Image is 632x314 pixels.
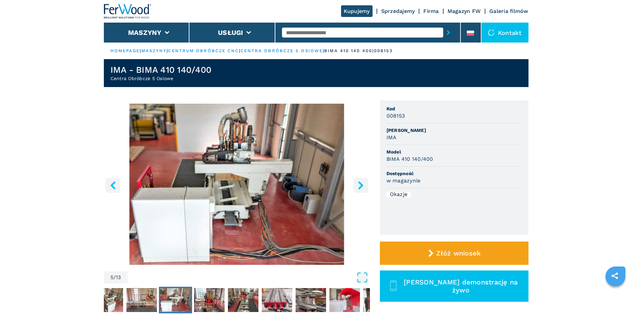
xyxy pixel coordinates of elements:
[159,287,192,313] button: Go to Slide 5
[374,48,393,54] p: 008153
[436,249,481,257] span: Złóż wniosek
[323,48,324,53] span: |
[386,127,522,134] span: [PERSON_NAME]
[488,29,495,36] img: Kontakt
[448,8,481,14] a: Magazyn FW
[110,64,212,75] h1: IMA - BIMA 410 140/400
[104,4,152,19] img: Ferwood
[443,25,454,40] button: submit-button
[386,149,522,155] span: Model
[296,288,326,312] img: 850ea65ccdd250e95f33a15c38ca90c4
[110,48,140,53] a: HOMEPAGE
[423,8,439,14] a: Firma
[381,8,415,14] a: Sprzedajemy
[386,112,405,120] h3: 008153
[363,288,394,312] img: 0e0912ed537d909f2c1e0c6464b37b80
[606,267,623,284] a: sharethis
[218,29,243,37] button: Usługi
[262,288,292,312] img: 37334f63674d4d601ca24c39b4affa2a
[489,8,528,14] a: Galeria filmów
[481,23,528,43] div: Kontakt
[110,75,212,82] h2: Centra Obróbcze 5 Osiowe
[380,270,528,302] button: [PERSON_NAME] demonstrację na żywo
[129,271,368,283] button: Open Fullscreen
[125,287,158,313] button: Go to Slide 4
[194,288,225,312] img: 12cc0a99aec71cb412d80fe7886d4e89
[341,5,373,17] a: Kupujemy
[324,48,374,54] p: bima 410 140 400 |
[193,287,226,313] button: Go to Slide 6
[93,288,123,312] img: e8eb8613874f4cd324c595111b013cb7
[239,48,240,53] span: |
[241,48,323,53] a: centra obróbcze 5 osiowe
[386,134,397,141] h3: IMA
[228,288,258,312] img: f7a44a520d67ec6c452e6288ebba8c88
[110,275,113,280] span: 5
[380,242,528,265] button: Złóż wniosek
[91,287,124,313] button: Go to Slide 3
[141,48,167,53] a: maszyny
[386,192,411,197] div: Okazje
[260,287,294,313] button: Go to Slide 8
[104,104,370,265] img: Centra Obróbcze 5 Osiowe IMA BIMA 410 140/400
[126,288,157,312] img: db0223e6d0e9f0aaf04221dc06e3e6f0
[353,178,368,193] button: right-button
[140,48,141,53] span: |
[116,275,121,280] span: 13
[160,288,191,312] img: ea20483d22eb5925662af445cad7d4d1
[104,104,370,265] div: Go to Slide 5
[386,105,522,112] span: Kod
[328,287,361,313] button: Go to Slide 10
[57,287,323,313] nav: Thumbnail Navigation
[362,287,395,313] button: Go to Slide 11
[401,278,521,294] span: [PERSON_NAME] demonstrację na żywo
[386,155,433,163] h3: BIMA 410 140/400
[168,48,239,53] a: centrum obróbcze cnc
[386,170,522,177] span: Dostępność
[113,275,116,280] span: /
[167,48,168,53] span: |
[386,177,421,184] h3: w magazynie
[227,287,260,313] button: Go to Slide 7
[105,178,120,193] button: left-button
[294,287,327,313] button: Go to Slide 9
[329,288,360,312] img: ebad5dd70cf8c3503efe1d071ae14055
[604,284,627,309] iframe: Chat
[128,29,162,37] button: Maszyny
